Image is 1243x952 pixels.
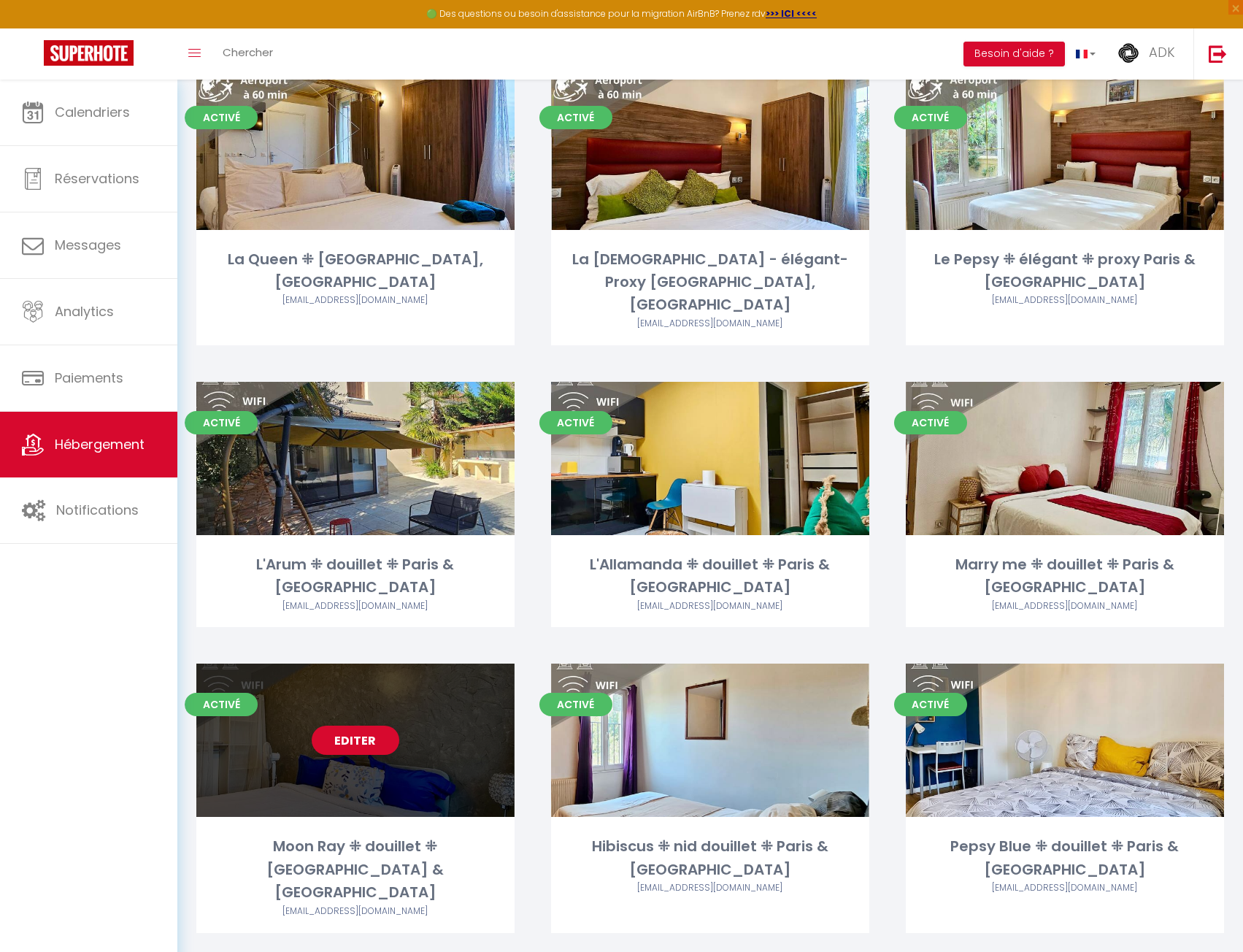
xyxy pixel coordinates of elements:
[894,693,967,716] span: Activé
[906,881,1224,895] div: Airbnb
[196,835,515,904] div: Moon Ray ⁜ douillet ⁜ [GEOGRAPHIC_DATA] & [GEOGRAPHIC_DATA]
[551,317,869,331] div: Airbnb
[312,726,399,755] a: Editer
[56,501,139,519] span: Notifications
[894,106,967,129] span: Activé
[1117,42,1139,64] img: ...
[551,248,869,317] div: La [DEMOGRAPHIC_DATA] - élégant- Proxy [GEOGRAPHIC_DATA], [GEOGRAPHIC_DATA]
[551,835,869,881] div: Hibiscus ⁜ nid douillet ⁜ Paris & [GEOGRAPHIC_DATA]
[766,7,817,20] a: >>> ICI <<<<
[55,103,130,121] span: Calendriers
[906,553,1224,599] div: Marry me ⁜ douillet ⁜ Paris & [GEOGRAPHIC_DATA]
[551,553,869,599] div: L'Allamanda ⁜ douillet ⁜ Paris & [GEOGRAPHIC_DATA]
[906,293,1224,307] div: Airbnb
[185,106,258,129] span: Activé
[196,905,515,918] div: Airbnb
[196,293,515,307] div: Airbnb
[1209,45,1227,63] img: logout
[55,435,145,453] span: Hébergement
[223,45,273,60] span: Chercher
[55,236,121,254] span: Messages
[196,553,515,599] div: L'Arum ⁜ douillet ⁜ Paris & [GEOGRAPHIC_DATA]
[196,248,515,294] div: La Queen ⁜ [GEOGRAPHIC_DATA], [GEOGRAPHIC_DATA]
[55,369,123,387] span: Paiements
[1149,43,1175,61] span: ADK
[894,411,967,434] span: Activé
[185,693,258,716] span: Activé
[55,169,139,188] span: Réservations
[539,693,612,716] span: Activé
[196,599,515,613] div: Airbnb
[185,411,258,434] span: Activé
[55,302,114,320] span: Analytics
[212,28,284,80] a: Chercher
[1107,28,1193,80] a: ... ADK
[551,599,869,613] div: Airbnb
[963,42,1065,66] button: Besoin d'aide ?
[906,835,1224,881] div: Pepsy Blue ⁜ douillet ⁜ Paris & [GEOGRAPHIC_DATA]
[539,411,612,434] span: Activé
[539,106,612,129] span: Activé
[551,881,869,895] div: Airbnb
[44,40,134,66] img: Super Booking
[906,248,1224,294] div: Le Pepsy ⁜ élégant ⁜ proxy Paris & [GEOGRAPHIC_DATA]
[906,599,1224,613] div: Airbnb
